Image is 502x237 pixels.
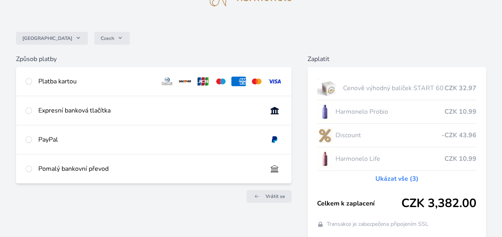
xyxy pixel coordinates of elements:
img: onlineBanking_CZ.svg [267,106,282,115]
img: amex.svg [231,77,246,86]
img: paypal.svg [267,135,282,144]
img: start.jpg [317,78,340,98]
h6: Zaplatit [308,54,486,64]
img: mc.svg [249,77,264,86]
a: Ukázat vše (3) [375,174,419,184]
div: Platba kartou [38,77,153,86]
span: Harmonelo Probio [335,107,444,117]
img: jcb.svg [196,77,210,86]
span: Cenově výhodný balíček START 60 [343,83,444,93]
span: Vrátit se [266,193,285,199]
span: Czech [101,35,114,41]
img: discover.svg [178,77,192,86]
button: Czech [94,32,130,45]
span: CZK 3,382.00 [401,196,476,211]
img: diners.svg [160,77,175,86]
img: CLEAN_PROBIO_se_stinem_x-lo.jpg [317,102,332,122]
span: -CZK 43.96 [442,130,476,140]
a: Vrátit se [246,190,292,203]
div: PayPal [38,135,261,144]
span: Harmonelo Life [335,154,444,164]
span: CZK 10.99 [444,107,476,117]
img: discount-lo.png [317,125,332,145]
span: Discount [335,130,442,140]
span: CZK 10.99 [444,154,476,164]
span: CZK 32.97 [444,83,476,93]
img: visa.svg [267,77,282,86]
span: Celkem k zaplacení [317,199,401,208]
img: CLEAN_LIFE_se_stinem_x-lo.jpg [317,149,332,169]
img: bankTransfer_IBAN.svg [267,164,282,174]
h6: Způsob platby [16,54,292,64]
div: Pomalý bankovní převod [38,164,261,174]
span: Transakce je zabezpečena připojením SSL [327,220,429,228]
span: [GEOGRAPHIC_DATA] [22,35,72,41]
button: [GEOGRAPHIC_DATA] [16,32,88,45]
div: Expresní banková tlačítka [38,106,261,115]
img: maestro.svg [214,77,228,86]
